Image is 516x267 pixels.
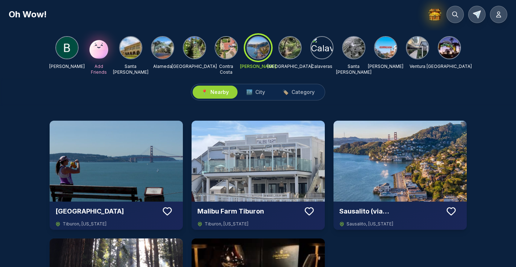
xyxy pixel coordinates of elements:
img: Add Friends [87,36,110,59]
img: Alameda [152,37,173,59]
p: Calaveras [311,64,332,69]
p: Contra Costa [215,64,238,75]
p: Alameda [153,64,172,69]
p: [PERSON_NAME] [368,64,403,69]
img: Santa Clara [120,37,142,59]
p: [GEOGRAPHIC_DATA] [267,64,312,69]
img: Brendan Delumpa [56,37,78,59]
img: Ventura [407,37,428,59]
span: Nearby [210,89,229,96]
img: Santa Barbara [343,37,365,59]
span: Tiburon , [US_STATE] [205,221,248,227]
img: Sacramento [279,37,301,59]
h3: Sausalito (via [GEOGRAPHIC_DATA]) [339,206,441,216]
span: 📍 [201,89,207,96]
span: 🏙️ [246,89,252,96]
p: [GEOGRAPHIC_DATA] [172,64,217,69]
img: San Francisco [184,37,205,59]
p: Add Friends [87,64,110,75]
span: City [255,89,265,96]
p: Santa [PERSON_NAME] [113,64,148,75]
h1: Oh Wow! [9,9,47,20]
p: Ventura [410,64,425,69]
img: Los Angeles [439,37,460,59]
p: [PERSON_NAME] [49,64,85,69]
p: Santa [PERSON_NAME] [336,64,372,75]
span: Category [291,89,315,96]
button: 📍Nearby [193,86,238,99]
button: 🏷️Category [274,86,323,99]
button: Treasure Hunt [428,6,442,23]
img: Angel Island State Park [50,121,183,202]
img: Treasure Hunt [428,7,442,22]
button: 🏙️City [238,86,274,99]
img: Calaveras [311,37,333,59]
img: Kern [375,37,397,59]
h3: Malibu Farm Tiburon [197,206,299,216]
span: 🏷️ [282,89,289,96]
span: Tiburon , [US_STATE] [63,221,106,227]
img: Contra Costa [215,37,237,59]
img: Malibu Farm Tiburon [192,121,325,202]
p: [PERSON_NAME] [240,64,276,69]
h3: [GEOGRAPHIC_DATA] [55,206,158,216]
span: Sausalito , [US_STATE] [347,221,393,227]
img: Sausalito (via Golden Gate or Ferry) [333,121,467,202]
p: [GEOGRAPHIC_DATA] [427,64,472,69]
